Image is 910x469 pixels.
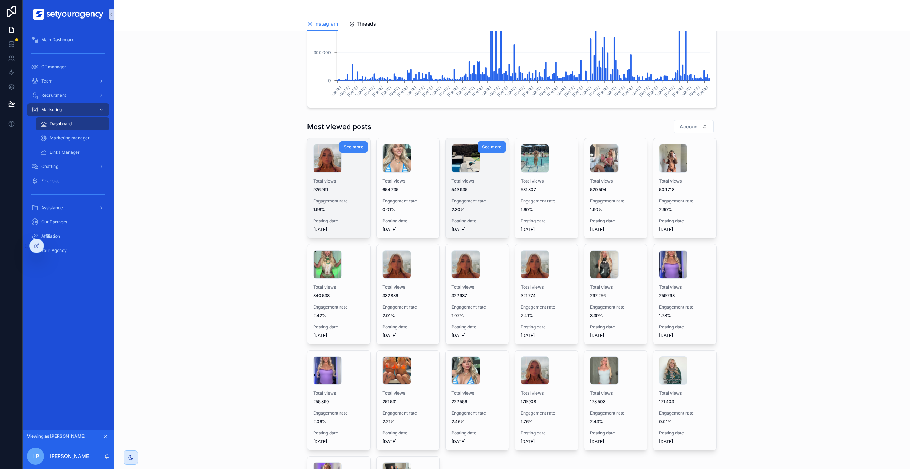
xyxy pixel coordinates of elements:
span: Total views [451,284,503,290]
a: Team [27,75,109,88]
text: [DATE] [421,85,434,98]
span: Engagement rate [590,304,642,310]
span: [DATE] [521,227,572,232]
span: 654 735 [382,187,434,193]
span: Engagement rate [382,410,434,416]
a: Our Partners [27,216,109,228]
text: [DATE] [596,85,609,98]
span: Engagement rate [590,410,642,416]
a: Instagram [307,17,338,31]
span: [DATE] [659,333,711,338]
span: Engagement rate [659,304,711,310]
text: [DATE] [405,85,417,98]
span: 3.39% [590,313,642,318]
a: Threads [349,17,376,32]
span: Engagement rate [382,304,434,310]
span: LP [32,452,39,460]
a: Marketing [27,103,109,116]
text: [DATE] [646,85,659,98]
text: [DATE] [555,85,567,98]
span: [DATE] [659,439,711,444]
span: Total views [590,390,642,396]
text: [DATE] [396,85,409,98]
span: Posting date [382,324,434,330]
span: Engagement rate [659,410,711,416]
span: [DATE] [451,333,503,338]
span: Total views [382,390,434,396]
text: [DATE] [388,85,401,98]
text: [DATE] [496,85,509,98]
span: [DATE] [382,227,434,232]
text: [DATE] [455,85,467,98]
span: Engagement rate [521,198,572,204]
text: [DATE] [488,85,501,98]
span: 179 908 [521,399,572,405]
div: scrollable content [23,28,114,430]
span: Posting date [451,218,503,224]
button: See more [478,141,506,153]
text: [DATE] [463,85,476,98]
text: [DATE] [588,85,601,98]
a: Marketing manager [36,132,109,144]
span: 332 886 [382,293,434,299]
span: Engagement rate [313,410,365,416]
text: [DATE] [680,85,692,98]
span: [DATE] [382,333,434,338]
span: 2.41% [521,313,572,318]
span: Total views [521,178,572,184]
span: Engagement rate [451,198,503,204]
span: 222 556 [451,399,503,405]
h1: Most viewed posts [307,122,371,132]
span: 1.96% [313,207,365,212]
span: 251 531 [382,399,434,405]
text: [DATE] [521,85,534,98]
span: Instagram [314,20,338,27]
a: OF manager [27,60,109,73]
span: Posting date [659,430,711,436]
text: [DATE] [571,85,584,98]
span: Total views [521,284,572,290]
span: 0.01% [382,207,434,212]
span: Dashboard [50,121,72,127]
span: [DATE] [659,227,711,232]
span: Marketing [41,107,62,112]
span: Total views [451,390,503,396]
span: Your Agency [41,248,67,253]
span: Total views [521,390,572,396]
text: [DATE] [530,85,542,98]
a: Links Manager [36,146,109,159]
span: Our Partners [41,219,67,225]
span: Total views [659,390,711,396]
span: OF manager [41,64,66,70]
span: Finances [41,178,59,184]
span: Total views [590,178,642,184]
span: Engagement rate [451,410,503,416]
text: [DATE] [688,85,701,98]
span: Affiliation [41,233,60,239]
span: Posting date [451,430,503,436]
span: Total views [451,178,503,184]
span: Posting date [590,324,642,330]
span: Posting date [659,218,711,224]
span: [DATE] [451,439,503,444]
span: Engagement rate [313,304,365,310]
text: [DATE] [413,85,426,98]
span: 2.01% [382,313,434,318]
span: 297 256 [590,293,642,299]
span: Threads [357,20,376,27]
span: Total views [659,178,711,184]
span: 255 890 [313,399,365,405]
a: Main Dashboard [27,33,109,46]
span: 2.43% [590,419,642,425]
span: 509 718 [659,187,711,193]
a: Recruitment [27,89,109,102]
span: Posting date [451,324,503,330]
span: 2.90% [659,207,711,212]
span: Posting date [313,218,365,224]
text: [DATE] [371,85,384,98]
span: Posting date [382,218,434,224]
span: Total views [659,284,711,290]
span: [DATE] [590,333,642,338]
span: 340 538 [313,293,365,299]
span: [DATE] [451,227,503,232]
